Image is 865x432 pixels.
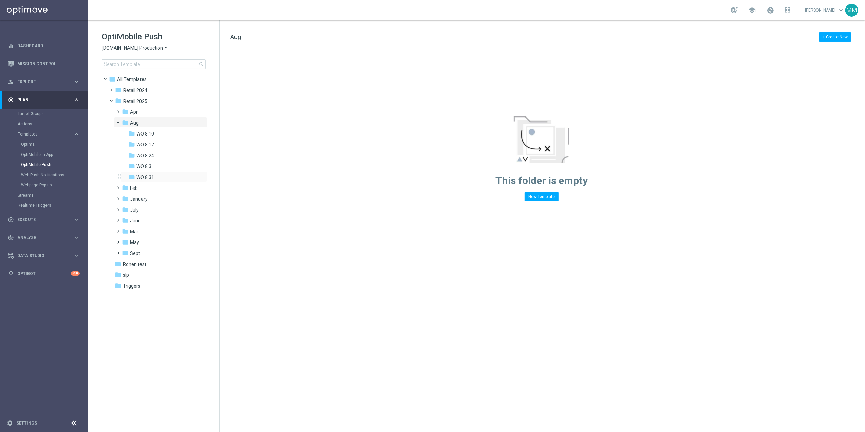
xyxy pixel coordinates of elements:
[18,121,71,127] a: Actions
[73,216,80,223] i: keyboard_arrow_right
[7,271,80,276] button: lightbulb Optibot +10
[8,271,14,277] i: lightbulb
[8,265,80,283] div: Optibot
[230,33,241,40] span: Aug
[7,43,80,49] button: equalizer Dashboard
[130,239,139,246] span: May
[8,253,73,259] div: Data Studio
[8,97,73,103] div: Plan
[525,192,559,201] button: New Template
[73,96,80,103] i: keyboard_arrow_right
[7,420,13,426] i: settings
[130,109,138,115] span: Apr
[128,152,135,159] i: folder
[18,132,73,136] div: Templates
[21,182,71,188] a: Webpage Pop-up
[130,207,139,213] span: July
[7,253,80,258] button: Data Studio keyboard_arrow_right
[122,206,129,213] i: folder
[21,149,88,160] div: OptiMobile In-App
[8,79,73,85] div: Explore
[122,119,129,126] i: folder
[123,272,129,278] span: slp
[7,235,80,240] button: track_changes Analyze keyboard_arrow_right
[804,5,845,15] a: [PERSON_NAME]keyboard_arrow_down
[123,261,146,267] span: Ronen test
[21,160,88,170] div: OptiMobile Push
[115,271,121,278] i: folder
[130,250,140,256] span: Sept
[8,217,73,223] div: Execute
[128,141,135,148] i: folder
[21,170,88,180] div: Web Push Notifications
[8,55,80,73] div: Mission Control
[21,152,71,157] a: OptiMobile In-App
[17,80,73,84] span: Explore
[18,131,80,137] button: Templates keyboard_arrow_right
[18,109,88,119] div: Target Groups
[8,235,14,241] i: track_changes
[21,139,88,149] div: Optimail
[17,265,71,283] a: Optibot
[115,282,121,289] i: folder
[17,254,73,258] span: Data Studio
[136,174,154,180] span: WO 8.31
[102,59,206,69] input: Search Template
[73,131,80,138] i: keyboard_arrow_right
[130,196,148,202] span: January
[115,260,121,267] i: folder
[21,180,88,190] div: Webpage Pop-up
[122,195,129,202] i: folder
[837,6,845,14] span: keyboard_arrow_down
[128,174,135,180] i: folder
[73,252,80,259] i: keyboard_arrow_right
[748,6,756,14] span: school
[8,37,80,55] div: Dashboard
[115,87,122,93] i: folder
[7,61,80,67] button: Mission Control
[819,32,851,42] button: + Create New
[18,119,88,129] div: Actions
[7,217,80,222] button: play_circle_outline Execute keyboard_arrow_right
[514,116,569,163] img: emptyStateManageTemplates.jpg
[130,185,138,191] span: Feb
[136,142,154,148] span: WO 8.17
[163,45,168,51] i: arrow_drop_down
[122,239,129,246] i: folder
[117,76,147,83] span: Templates
[73,234,80,241] i: keyboard_arrow_right
[17,236,73,240] span: Analyze
[102,45,163,51] span: [DOMAIN_NAME] Production
[130,120,139,126] span: Aug
[845,4,858,17] div: MM
[122,250,129,256] i: folder
[122,228,129,235] i: folder
[8,235,73,241] div: Analyze
[8,79,14,85] i: person_search
[122,184,129,191] i: folder
[122,217,129,224] i: folder
[17,37,80,55] a: Dashboard
[18,203,71,208] a: Realtime Triggers
[18,111,71,116] a: Target Groups
[136,152,154,159] span: WO 8.24
[7,79,80,85] button: person_search Explore keyboard_arrow_right
[136,163,151,169] span: WO 8.3
[8,217,14,223] i: play_circle_outline
[71,271,80,276] div: +10
[109,76,116,83] i: folder
[18,190,88,200] div: Streams
[18,129,88,190] div: Templates
[8,97,14,103] i: gps_fixed
[16,421,37,425] a: Settings
[130,218,141,224] span: June
[18,132,67,136] span: Templates
[17,218,73,222] span: Execute
[199,61,204,67] span: search
[73,78,80,85] i: keyboard_arrow_right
